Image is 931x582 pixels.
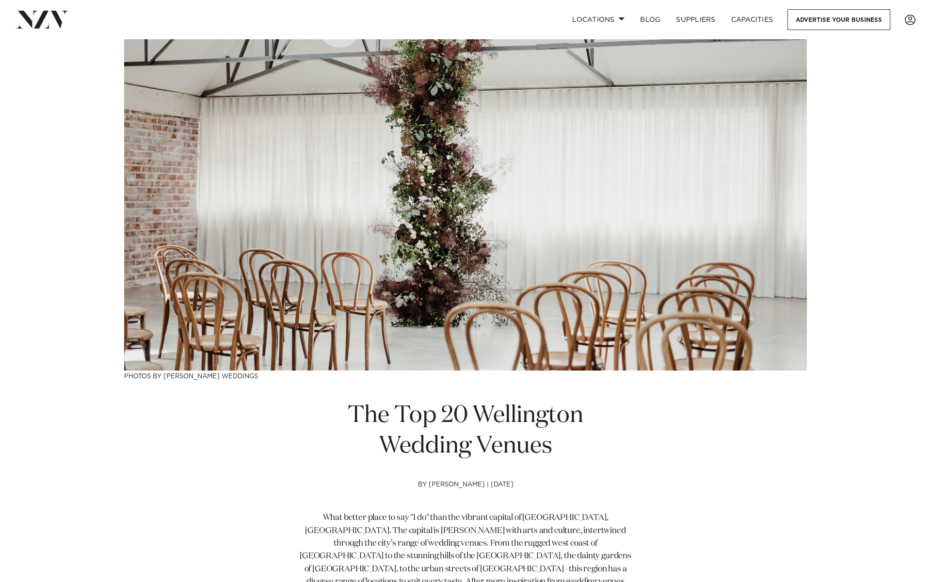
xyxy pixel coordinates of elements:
a: Locations [564,9,632,30]
h4: by [PERSON_NAME] | [DATE] [300,481,631,512]
a: Advertise your business [787,9,890,30]
h1: The Top 20 Wellington Wedding Venues [300,401,631,462]
h3: Photos by [PERSON_NAME] Weddings [124,371,807,381]
a: SUPPLIERS [668,9,723,30]
a: Capacities [723,9,781,30]
img: The Top 20 Wellington Wedding Venues [124,39,807,371]
img: nzv-logo.png [16,11,68,28]
a: BLOG [632,9,668,30]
